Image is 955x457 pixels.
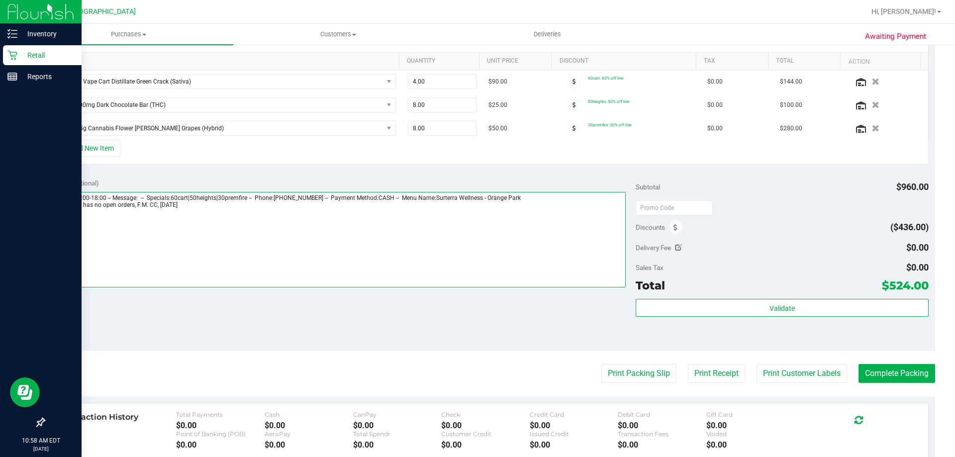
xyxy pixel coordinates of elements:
[4,436,77,445] p: 10:58 AM EDT
[10,377,40,407] iframe: Resource center
[780,77,802,87] span: $144.00
[24,24,233,45] a: Purchases
[560,57,692,65] a: Discount
[487,57,548,65] a: Unit Price
[601,364,676,383] button: Print Packing Slip
[68,7,136,16] span: [GEOGRAPHIC_DATA]
[707,77,723,87] span: $0.00
[618,430,706,438] div: Transaction Fees
[906,262,929,273] span: $0.00
[618,440,706,450] div: $0.00
[706,411,795,418] div: Gift Card
[441,430,530,438] div: Customer Credit
[57,74,396,89] span: NO DATA FOUND
[408,121,477,135] input: 8.00
[353,411,442,418] div: CanPay
[265,411,353,418] div: Cash
[530,440,618,450] div: $0.00
[636,278,665,292] span: Total
[176,440,265,450] div: $0.00
[890,222,929,232] span: ($436.00)
[840,53,920,71] th: Action
[176,430,265,438] div: Point of Banking (POB)
[17,28,77,40] p: Inventory
[488,124,507,133] span: $50.00
[706,421,795,430] div: $0.00
[618,421,706,430] div: $0.00
[859,364,935,383] button: Complete Packing
[4,445,77,453] p: [DATE]
[58,121,383,135] span: FT 3.5g Cannabis Flower [PERSON_NAME] Grapes (Hybrid)
[353,421,442,430] div: $0.00
[618,411,706,418] div: Debit Card
[865,31,926,42] span: Awaiting Payment
[530,430,618,438] div: Issued Credit
[176,411,265,418] div: Total Payments
[443,24,652,45] a: Deliveries
[871,7,936,15] span: Hi, [PERSON_NAME]!
[636,299,928,317] button: Validate
[17,71,77,83] p: Reports
[636,200,713,215] input: Promo Code
[896,182,929,192] span: $960.00
[636,244,671,252] span: Delivery Fee
[407,57,476,65] a: Quantity
[688,364,745,383] button: Print Receipt
[707,124,723,133] span: $0.00
[265,430,353,438] div: AeroPay
[530,421,618,430] div: $0.00
[769,304,795,312] span: Validate
[675,244,682,251] i: Edit Delivery Fee
[520,30,574,39] span: Deliveries
[636,218,665,236] span: Discounts
[58,75,383,89] span: FT 1g Vape Cart Distillate Green Crack (Sativa)
[265,440,353,450] div: $0.00
[588,99,629,104] span: 50heights: 50% off line
[265,421,353,430] div: $0.00
[7,72,17,82] inline-svg: Reports
[59,140,120,157] button: + Add New Item
[234,30,442,39] span: Customers
[58,98,383,112] span: HT 100mg Dark Chocolate Bar (THC)
[57,97,396,112] span: NO DATA FOUND
[706,440,795,450] div: $0.00
[441,421,530,430] div: $0.00
[408,98,477,112] input: 8.00
[780,124,802,133] span: $280.00
[488,77,507,87] span: $90.00
[441,411,530,418] div: Check
[588,76,623,81] span: 60cart: 60% off line
[757,364,847,383] button: Print Customer Labels
[882,278,929,292] span: $524.00
[57,121,396,136] span: NO DATA FOUND
[588,122,631,127] span: 30premfire: 30% off line
[780,100,802,110] span: $100.00
[636,264,664,272] span: Sales Tax
[636,183,660,191] span: Subtotal
[906,242,929,253] span: $0.00
[59,57,395,65] a: SKU
[353,430,442,438] div: Total Spendr
[233,24,443,45] a: Customers
[176,421,265,430] div: $0.00
[706,430,795,438] div: Voided
[7,50,17,60] inline-svg: Retail
[17,49,77,61] p: Retail
[488,100,507,110] span: $25.00
[353,440,442,450] div: $0.00
[776,57,837,65] a: Total
[707,100,723,110] span: $0.00
[24,30,233,39] span: Purchases
[441,440,530,450] div: $0.00
[408,75,477,89] input: 4.00
[530,411,618,418] div: Credit Card
[704,57,764,65] a: Tax
[7,29,17,39] inline-svg: Inventory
